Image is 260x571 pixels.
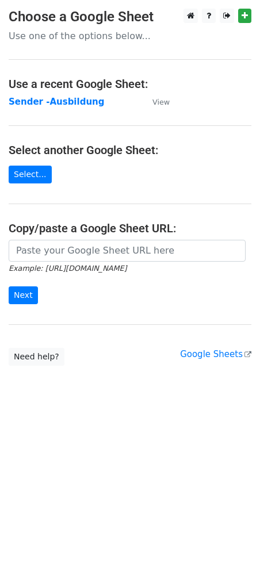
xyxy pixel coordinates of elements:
small: Example: [URL][DOMAIN_NAME] [9,264,127,273]
a: View [141,97,170,107]
a: Select... [9,166,52,183]
a: Sender -Ausbildung [9,97,104,107]
a: Need help? [9,348,64,366]
input: Next [9,286,38,304]
p: Use one of the options below... [9,30,251,42]
input: Paste your Google Sheet URL here [9,240,246,262]
small: View [152,98,170,106]
h3: Choose a Google Sheet [9,9,251,25]
a: Google Sheets [180,349,251,359]
h4: Copy/paste a Google Sheet URL: [9,221,251,235]
h4: Select another Google Sheet: [9,143,251,157]
h4: Use a recent Google Sheet: [9,77,251,91]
